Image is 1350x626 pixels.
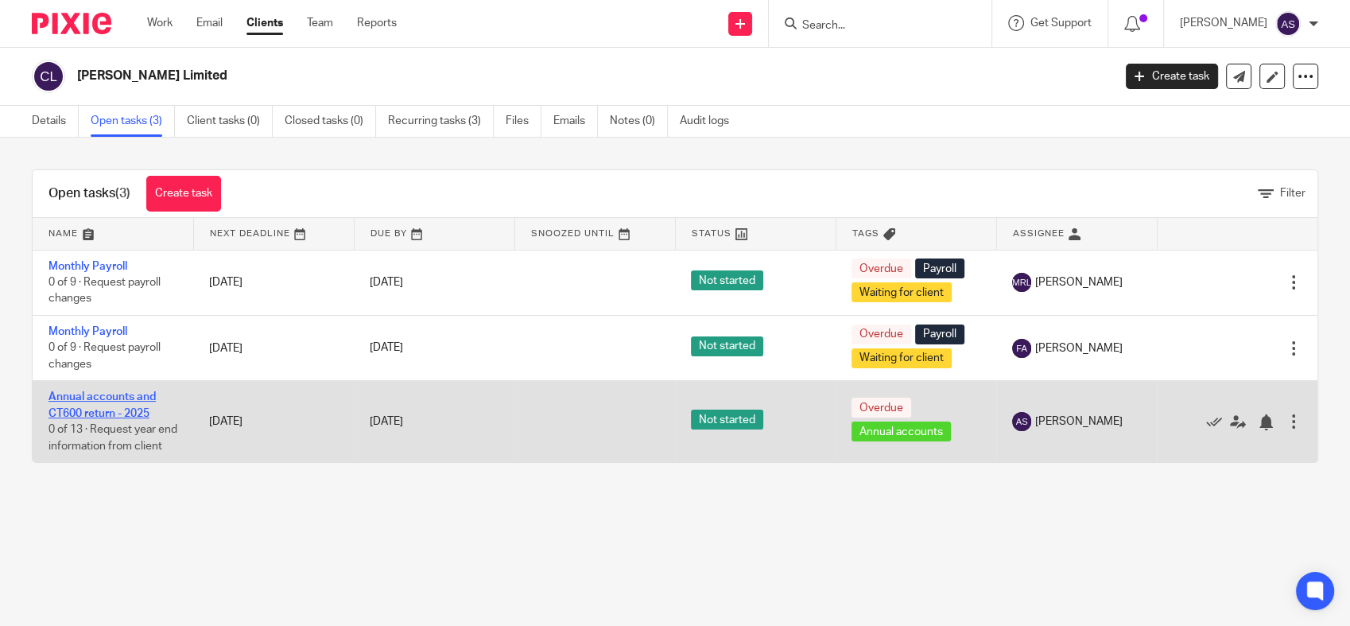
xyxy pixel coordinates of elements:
[1035,274,1123,290] span: [PERSON_NAME]
[115,187,130,200] span: (3)
[1206,414,1230,430] a: Mark as done
[32,13,111,34] img: Pixie
[32,60,65,93] img: svg%3E
[48,424,177,452] span: 0 of 13 · Request year end information from client
[852,259,911,278] span: Overdue
[915,259,964,278] span: Payroll
[1126,64,1218,89] a: Create task
[1280,188,1305,199] span: Filter
[48,277,161,305] span: 0 of 9 · Request payroll changes
[285,106,376,137] a: Closed tasks (0)
[680,106,741,137] a: Audit logs
[77,68,897,84] h2: [PERSON_NAME] Limited
[531,229,615,238] span: Snoozed Until
[357,15,397,31] a: Reports
[610,106,668,137] a: Notes (0)
[32,106,79,137] a: Details
[852,229,879,238] span: Tags
[91,106,175,137] a: Open tasks (3)
[48,185,130,202] h1: Open tasks
[246,15,283,31] a: Clients
[370,343,403,354] span: [DATE]
[691,410,763,430] span: Not started
[193,381,354,462] td: [DATE]
[1035,340,1123,356] span: [PERSON_NAME]
[48,326,127,337] a: Monthly Payroll
[852,325,911,344] span: Overdue
[691,336,763,356] span: Not started
[1012,412,1031,431] img: svg%3E
[553,106,598,137] a: Emails
[193,315,354,380] td: [DATE]
[852,422,951,441] span: Annual accounts
[852,282,952,302] span: Waiting for client
[852,398,911,418] span: Overdue
[388,106,494,137] a: Recurring tasks (3)
[1035,414,1123,430] span: [PERSON_NAME]
[915,325,964,344] span: Payroll
[1012,273,1031,292] img: svg%3E
[187,106,273,137] a: Client tasks (0)
[48,343,161,371] span: 0 of 9 · Request payroll changes
[1012,339,1031,358] img: svg%3E
[193,250,354,315] td: [DATE]
[370,277,403,288] span: [DATE]
[48,261,127,272] a: Monthly Payroll
[692,229,731,238] span: Status
[196,15,223,31] a: Email
[852,348,952,368] span: Waiting for client
[1275,11,1301,37] img: svg%3E
[506,106,541,137] a: Files
[1180,15,1267,31] p: [PERSON_NAME]
[147,15,173,31] a: Work
[801,19,944,33] input: Search
[691,270,763,290] span: Not started
[48,391,156,418] a: Annual accounts and CT600 return - 2025
[1030,17,1092,29] span: Get Support
[307,15,333,31] a: Team
[146,176,221,212] a: Create task
[370,416,403,427] span: [DATE]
